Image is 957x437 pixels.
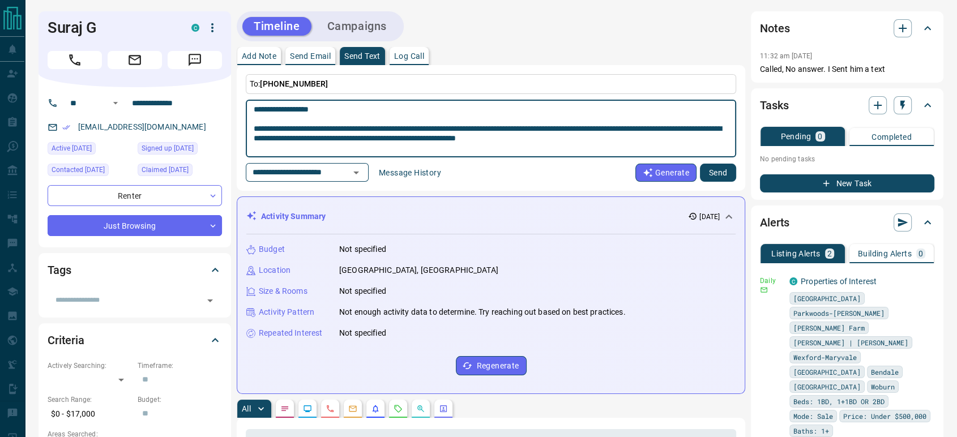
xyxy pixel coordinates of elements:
[760,276,783,286] p: Daily
[871,133,912,141] p: Completed
[138,164,222,179] div: Mon May 27 2024
[138,142,222,158] div: Sat Feb 05 2022
[780,132,811,140] p: Pending
[372,164,448,182] button: Message History
[259,306,314,318] p: Activity Pattern
[316,17,398,36] button: Campaigns
[242,405,251,413] p: All
[260,79,328,88] span: [PHONE_NUMBER]
[348,404,357,413] svg: Emails
[48,142,132,158] div: Tue Aug 12 2025
[280,404,289,413] svg: Notes
[246,206,736,227] div: Activity Summary[DATE]
[760,19,789,37] h2: Notes
[168,51,222,69] span: Message
[793,410,833,422] span: Mode: Sale
[339,264,498,276] p: [GEOGRAPHIC_DATA], [GEOGRAPHIC_DATA]
[261,211,326,222] p: Activity Summary
[138,395,222,405] p: Budget:
[48,164,132,179] div: Tue Apr 29 2025
[191,24,199,32] div: condos.ca
[303,404,312,413] svg: Lead Browsing Activity
[259,327,322,339] p: Repeated Interest
[394,52,424,60] p: Log Call
[259,243,285,255] p: Budget
[635,164,697,182] button: Generate
[242,17,311,36] button: Timeline
[339,285,386,297] p: Not specified
[760,96,788,114] h2: Tasks
[858,250,912,258] p: Building Alerts
[48,361,132,371] p: Actively Searching:
[138,361,222,371] p: Timeframe:
[394,404,403,413] svg: Requests
[843,410,926,422] span: Price: Under $500,000
[259,285,307,297] p: Size & Rooms
[771,250,821,258] p: Listing Alerts
[818,132,822,140] p: 0
[793,322,865,333] span: [PERSON_NAME] Farm
[793,352,857,363] span: Wexford-Maryvale
[348,165,364,181] button: Open
[78,122,206,131] a: [EMAIL_ADDRESS][DOMAIN_NAME]
[290,52,331,60] p: Send Email
[339,306,626,318] p: Not enough activity data to determine. Try reaching out based on best practices.
[760,213,789,232] h2: Alerts
[242,52,276,60] p: Add Note
[827,250,832,258] p: 2
[760,15,934,42] div: Notes
[760,92,934,119] div: Tasks
[48,215,222,236] div: Just Browsing
[48,405,132,423] p: $0 - $17,000
[48,51,102,69] span: Call
[108,51,162,69] span: Email
[801,277,877,286] a: Properties of Interest
[871,366,899,378] span: Bendale
[48,327,222,354] div: Criteria
[793,293,861,304] span: [GEOGRAPHIC_DATA]
[789,277,797,285] div: condos.ca
[48,395,132,405] p: Search Range:
[52,143,92,154] span: Active [DATE]
[142,143,194,154] span: Signed up [DATE]
[48,261,71,279] h2: Tags
[52,164,105,175] span: Contacted [DATE]
[339,243,386,255] p: Not specified
[760,151,934,168] p: No pending tasks
[326,404,335,413] svg: Calls
[456,356,527,375] button: Regenerate
[62,123,70,131] svg: Email Verified
[793,396,885,407] span: Beds: 1BD, 1+1BD OR 2BD
[699,212,720,222] p: [DATE]
[202,293,218,309] button: Open
[760,174,934,192] button: New Task
[793,381,861,392] span: [GEOGRAPHIC_DATA]
[760,52,812,60] p: 11:32 am [DATE]
[344,52,381,60] p: Send Text
[760,63,934,75] p: Called, No answer. I Sent him a text
[793,366,861,378] span: [GEOGRAPHIC_DATA]
[48,331,84,349] h2: Criteria
[371,404,380,413] svg: Listing Alerts
[439,404,448,413] svg: Agent Actions
[793,307,885,319] span: Parkwoods-[PERSON_NAME]
[918,250,923,258] p: 0
[109,96,122,110] button: Open
[48,256,222,284] div: Tags
[871,381,895,392] span: Woburn
[416,404,425,413] svg: Opportunities
[793,337,908,348] span: [PERSON_NAME] | [PERSON_NAME]
[246,74,736,94] p: To:
[700,164,736,182] button: Send
[339,327,386,339] p: Not specified
[48,19,174,37] h1: Suraj G
[760,209,934,236] div: Alerts
[793,425,829,436] span: Baths: 1+
[48,185,222,206] div: Renter
[142,164,189,175] span: Claimed [DATE]
[760,286,768,294] svg: Email
[259,264,290,276] p: Location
